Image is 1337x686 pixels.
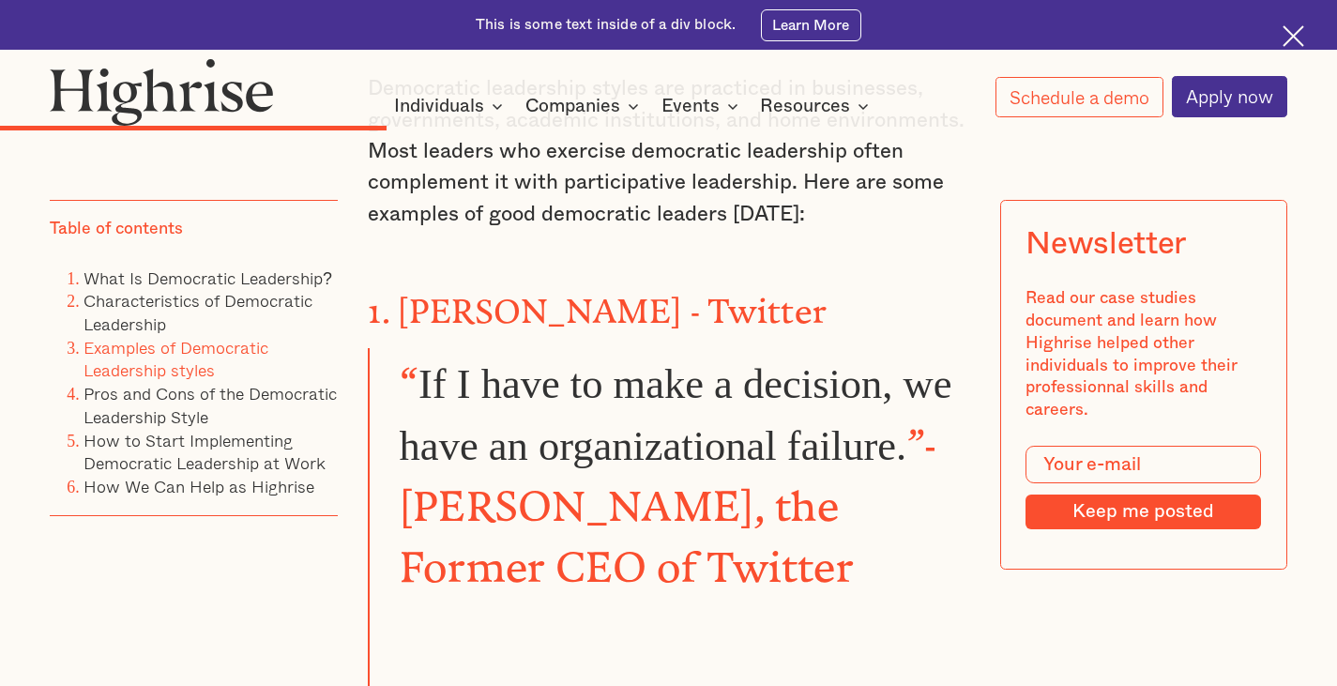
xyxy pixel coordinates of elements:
div: Companies [525,95,620,117]
div: Resources [760,95,874,117]
div: Individuals [394,95,484,117]
a: Learn More [761,9,861,41]
strong: “ [400,359,418,387]
form: Modal Form [1026,447,1261,530]
div: Individuals [394,95,509,117]
div: Resources [760,95,850,117]
a: Examples of Democratic Leadership styles [84,334,268,384]
input: Your e-mail [1026,447,1261,484]
a: What Is Democratic Leadership? [84,265,332,291]
a: How to Start Implementing Democratic Leadership at Work [84,427,326,477]
a: How We Can Help as Highrise [84,473,314,499]
p: Democratic leadership styles are practiced in businesses, governments, academic institutions, and... [368,73,968,230]
a: Characteristics of Democratic Leadership [84,288,312,338]
div: Read our case studies document and learn how Highrise helped other individuals to improve their p... [1026,288,1261,421]
a: Apply now [1172,76,1287,117]
strong: ”- [PERSON_NAME], the Former CEO of Twitter [400,421,938,572]
div: Events [661,95,720,117]
img: Cross icon [1283,25,1304,47]
div: Newsletter [1026,226,1186,263]
div: Table of contents [50,219,183,241]
div: Events [661,95,744,117]
img: Highrise logo [50,58,273,126]
div: Companies [525,95,645,117]
a: Pros and Cons of the Democratic Leadership Style [84,381,337,431]
input: Keep me posted [1026,495,1261,529]
strong: 1. [PERSON_NAME] - Twitter [368,292,827,313]
div: This is some text inside of a div block. [476,15,736,35]
a: Schedule a demo [995,77,1163,117]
